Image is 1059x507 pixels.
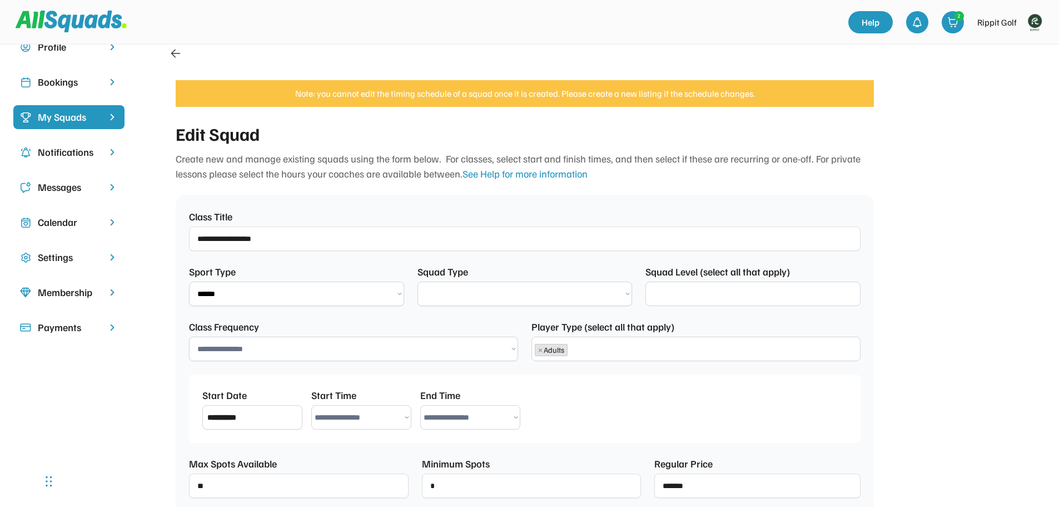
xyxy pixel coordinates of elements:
li: Adults [535,344,568,356]
img: Squad%20Logo.svg [16,11,127,32]
div: Start Time [311,388,356,403]
div: Profile [38,40,100,55]
img: Icon%20copy%207.svg [20,217,31,228]
span: × [538,346,543,354]
div: Membership [38,285,100,300]
img: chevron-right.svg [107,147,118,157]
div: Note: you cannot edit the timing schedule of a squad once it is created. Please create a new list... [176,89,874,98]
div: Notifications [38,145,100,160]
div: Squad Type [417,264,479,279]
div: Edit Squad [176,120,874,147]
img: Icon%20%2823%29.svg [20,112,31,123]
img: Icon%20copy%2016.svg [20,252,31,263]
div: My Squads [38,110,100,125]
img: Icon%20%2815%29.svg [20,322,31,333]
img: chevron-right.svg [107,77,118,87]
div: Create new and manage existing squads using the form below. For classes, select start and finish ... [176,151,874,181]
img: Rippitlogov2_green.png [1023,11,1046,33]
img: shopping-cart-01%20%281%29.svg [947,17,958,28]
div: Class Frequency [189,319,259,334]
div: Calendar [38,215,100,230]
img: chevron-right.svg [107,287,118,298]
div: Bookings [38,75,100,90]
div: Class Title [189,209,232,224]
img: user-circle.svg [20,42,31,53]
img: Icon%20copy%205.svg [20,182,31,193]
img: Icon%20copy%204.svg [20,147,31,158]
img: Icon%20copy%208.svg [20,287,31,298]
img: chevron-right.svg [107,42,118,52]
a: See Help for more information [463,168,588,180]
img: chevron-right%20copy%203.svg [107,112,118,122]
div: Sport Type [189,264,250,279]
div: Squad Level (select all that apply) [645,264,790,279]
img: bell-03%20%281%29.svg [912,17,923,28]
img: chevron-right.svg [107,252,118,263]
img: Icon%20copy%202.svg [20,77,31,88]
img: chevron-right.svg [107,322,118,333]
div: Messages [38,180,100,195]
div: End Time [420,388,460,403]
img: chevron-right.svg [107,217,118,228]
img: chevron-right.svg [107,182,118,193]
div: 2 [954,12,963,20]
div: Payments [38,320,100,335]
div: Settings [38,250,100,265]
div: Player Type (select all that apply) [531,319,674,334]
div: Regular Price [654,456,713,471]
div: Minimum Spots [422,456,490,471]
div: Rippit Golf [977,16,1017,29]
a: Help [848,11,893,33]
